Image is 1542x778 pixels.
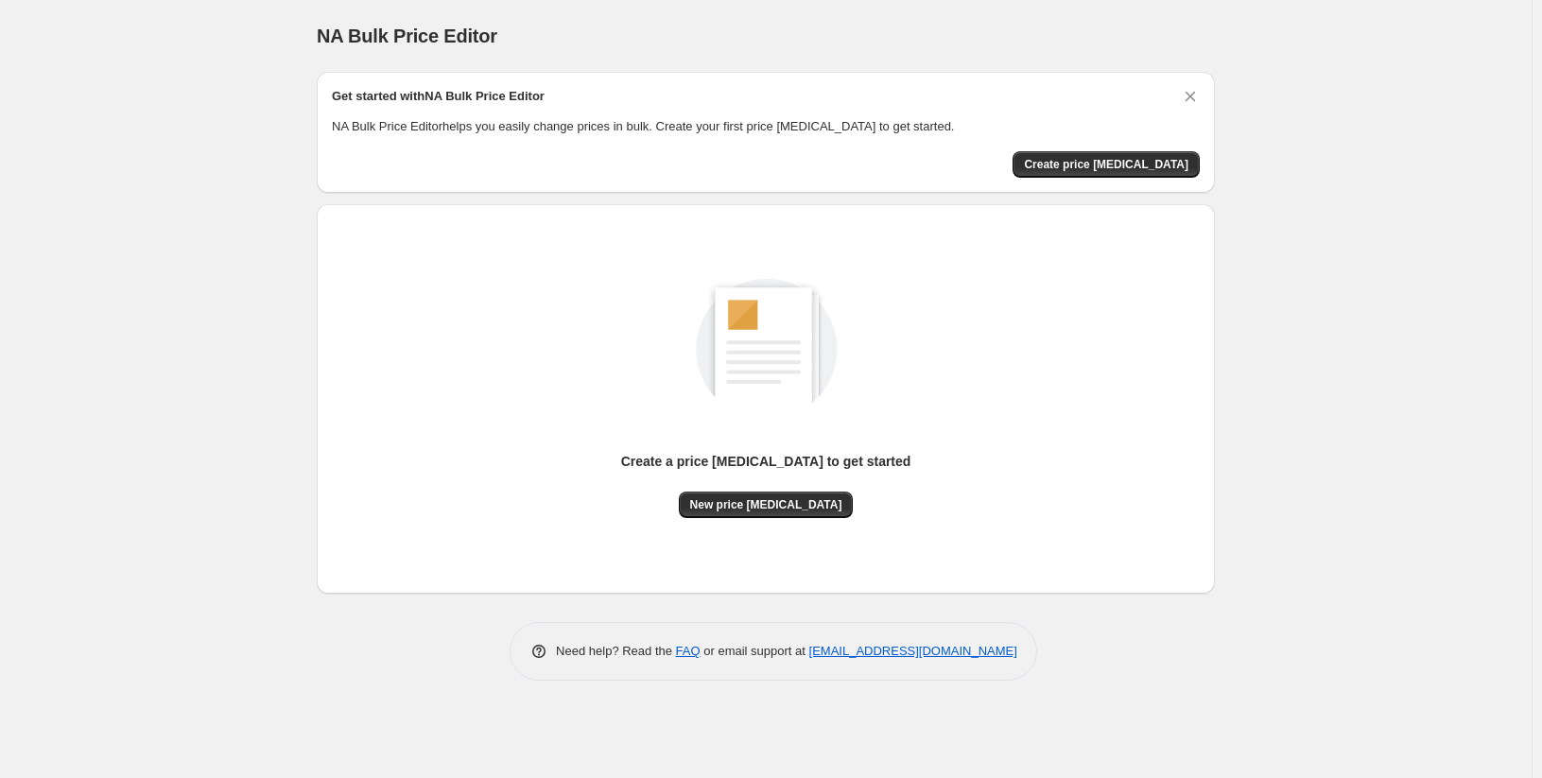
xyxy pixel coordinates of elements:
span: Need help? Read the [556,644,676,658]
h2: Get started with NA Bulk Price Editor [332,87,545,106]
button: Create price change job [1013,151,1200,178]
button: New price [MEDICAL_DATA] [679,492,854,518]
a: FAQ [676,644,701,658]
button: Dismiss card [1181,87,1200,106]
a: [EMAIL_ADDRESS][DOMAIN_NAME] [809,644,1017,658]
span: New price [MEDICAL_DATA] [690,497,842,512]
p: NA Bulk Price Editor helps you easily change prices in bulk. Create your first price [MEDICAL_DAT... [332,117,1200,136]
p: Create a price [MEDICAL_DATA] to get started [621,452,911,471]
span: or email support at [701,644,809,658]
span: Create price [MEDICAL_DATA] [1024,157,1188,172]
span: NA Bulk Price Editor [317,26,497,46]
